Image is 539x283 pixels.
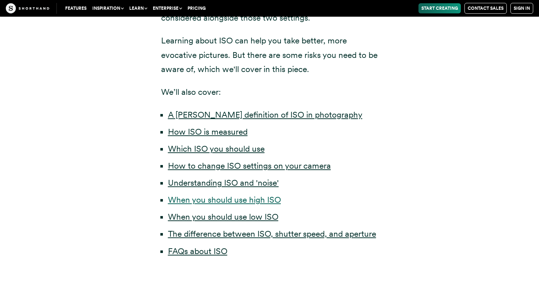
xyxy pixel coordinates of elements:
[168,246,227,256] a: FAQs about ISO
[510,3,533,14] a: Sign in
[168,144,265,154] a: Which ISO you should use
[185,3,209,13] a: Pricing
[168,110,362,120] a: A [PERSON_NAME] definition of ISO in photography
[62,3,89,13] a: Features
[464,3,507,14] a: Contact Sales
[418,3,461,13] a: Start Creating
[168,212,278,222] a: When you should use low ISO
[168,229,376,239] a: The difference between ISO, shutter speed, and aperture
[89,3,126,13] button: Inspiration
[168,161,331,171] a: How to change ISO settings on your camera
[161,85,378,99] p: We’ll also cover:
[150,3,185,13] button: Enterprise
[168,195,281,205] a: When you should use high ISO
[168,127,248,137] a: How ISO is measured
[161,34,378,76] p: Learning about ISO can help you take better, more evocative pictures. But there are some risks yo...
[126,3,150,13] button: Learn
[6,3,49,13] img: The Craft
[168,178,279,188] a: Understanding ISO and 'noise'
